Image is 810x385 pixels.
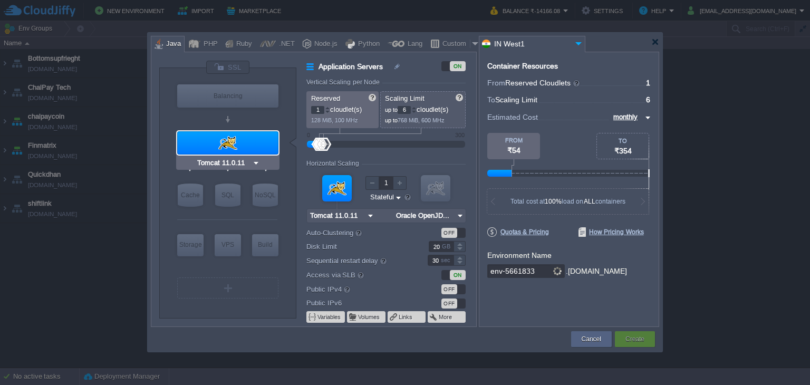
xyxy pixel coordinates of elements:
label: Disk Limit [306,241,413,252]
span: 128 MiB, 100 MHz [311,117,358,123]
span: 768 MiB, 600 MHz [398,117,445,123]
div: Cache [178,184,203,207]
div: .[DOMAIN_NAME] [566,264,627,278]
span: ₹354 [614,147,632,155]
div: Application Servers [177,131,278,155]
span: From [487,79,505,87]
span: Scaling Limit [385,94,425,102]
div: Lang [404,36,422,52]
p: cloudlet(s) [385,103,462,114]
div: Load Balancer [177,84,278,108]
span: Reserved Cloudlets [505,79,581,87]
div: Java [163,36,181,52]
span: How Pricing Works [578,227,644,237]
div: sec [441,255,452,265]
button: Cancel [582,334,601,344]
div: Horizontal Scaling [306,160,362,167]
span: up to [385,107,398,113]
div: Vertical Scaling per Node [306,79,382,86]
button: Variables [317,313,342,321]
div: ON [450,270,466,280]
label: Access via SLB [306,269,413,281]
div: Elastic VPS [215,234,241,256]
p: cloudlet(s) [311,103,375,114]
div: Container Resources [487,62,558,70]
div: Build [252,234,278,255]
div: Python [355,36,380,52]
label: Environment Name [487,251,552,259]
label: Auto-Clustering [306,227,413,238]
div: ON [450,61,466,71]
div: .NET [276,36,295,52]
span: up to [385,117,398,123]
div: SQL Databases [215,184,240,207]
div: PHP [200,36,218,52]
span: Quotas & Pricing [487,227,549,237]
div: 0 [307,132,310,138]
div: NoSQL [253,184,278,207]
div: VPS [215,234,241,255]
div: OFF [441,284,457,294]
div: NoSQL Databases [253,184,278,207]
div: Build Node [252,234,278,256]
div: Node.js [311,36,337,52]
div: OFF [441,299,457,309]
div: Ruby [233,36,252,52]
div: OFF [441,228,457,238]
button: Links [399,313,413,321]
span: 6 [646,95,650,104]
span: ₹54 [507,146,520,155]
div: GB [442,242,452,252]
label: Public IPv4 [306,283,413,295]
button: Create [625,334,644,344]
div: Custom [439,36,470,52]
span: 1 [646,79,650,87]
button: Volumes [358,313,381,321]
div: Storage [177,234,204,255]
span: Estimated Cost [487,111,538,123]
span: Reserved [311,94,340,102]
div: FROM [487,137,540,143]
div: TO [597,138,649,144]
div: Create New Layer [177,277,278,299]
div: 300 [455,132,465,138]
div: Storage Containers [177,234,204,256]
button: More [439,313,453,321]
label: Sequential restart delay [306,255,413,266]
div: Balancing [177,84,278,108]
span: To [487,95,495,104]
span: Scaling Limit [495,95,537,104]
div: SQL [215,184,240,207]
label: Public IPv6 [306,297,413,309]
